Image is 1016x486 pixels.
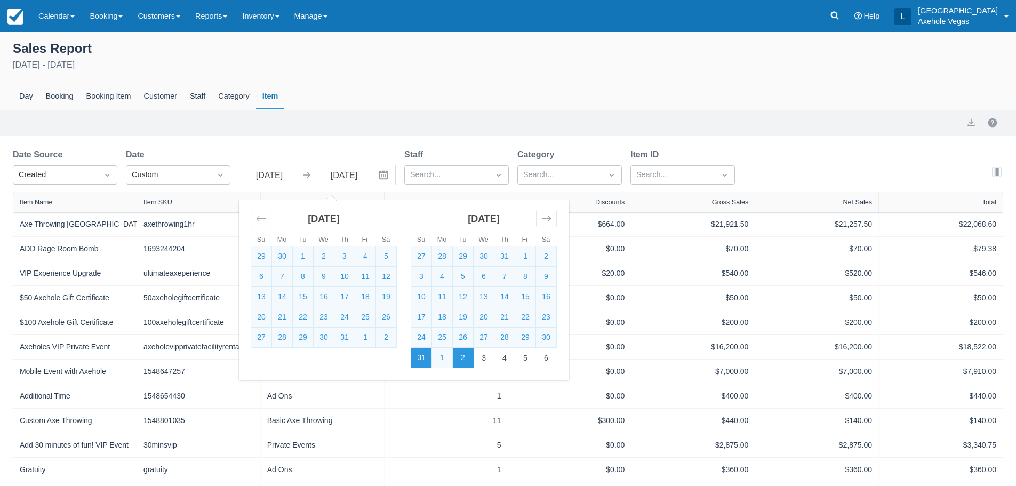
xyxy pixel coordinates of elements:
td: Selected. Monday, July 28, 2025 [272,328,293,348]
td: Selected. Tuesday, July 29, 2025 [453,246,474,267]
td: Selected. Saturday, July 26, 2025 [376,307,397,328]
td: Selected. Saturday, August 30, 2025 [536,328,557,348]
div: $22,068.60 [885,219,996,230]
td: Selected. Wednesday, August 6, 2025 [474,267,494,287]
td: Selected. Thursday, July 31, 2025 [334,328,355,348]
div: Category Name [267,198,314,206]
div: Move backward to switch to the previous month. [251,210,271,227]
div: axethrowing1hr [143,219,254,230]
a: Custom Axe Throwing [20,415,92,426]
td: Selected. Sunday, August 31, 2025 [411,348,432,368]
td: Selected. Tuesday, July 8, 2025 [293,267,314,287]
td: Selected. Thursday, July 17, 2025 [334,287,355,307]
div: 1 [391,391,501,402]
div: 50axeholegiftcertificate [143,292,254,304]
div: L [894,8,911,25]
small: Sa [542,236,550,243]
td: Selected. Thursday, July 31, 2025 [494,246,515,267]
label: Date [126,148,149,161]
div: 100axeholegiftcertificate [143,317,254,328]
div: $360.00 [762,464,872,475]
small: Th [500,236,508,243]
div: $0.00 [515,464,625,475]
td: Selected. Sunday, July 13, 2025 [251,287,272,307]
span: Dropdown icon [493,170,504,180]
td: Selected. Sunday, July 20, 2025 [251,307,272,328]
div: $400.00 [762,391,872,402]
div: Net Sales [843,198,873,206]
a: Axeholes VIP Private Event [20,341,110,353]
div: $7,910.00 [885,366,996,377]
td: Selected. Wednesday, July 16, 2025 [314,287,334,307]
div: axeholevipprivatefacilityrental_copy [143,341,254,353]
div: 30minsvip [143,440,254,451]
div: Calendar [239,200,569,380]
strong: [DATE] [468,213,500,224]
div: $0.00 [515,243,625,254]
div: $70.00 [762,243,872,254]
div: Basic Axe Throwing [267,415,378,426]
div: $16,200.00 [762,341,872,353]
input: Start Date [239,165,299,185]
td: Selected. Monday, September 1, 2025 [432,348,453,368]
td: Selected. Tuesday, July 15, 2025 [293,287,314,307]
td: Selected. Friday, July 18, 2025 [355,287,376,307]
div: Staff [183,84,212,109]
input: End Date [314,165,374,185]
small: Mo [437,236,447,243]
span: Dropdown icon [719,170,730,180]
div: $50.00 [638,292,748,304]
div: $440.00 [638,415,748,426]
td: Selected. Thursday, July 3, 2025 [334,246,355,267]
a: Gratuity [20,464,45,475]
td: Selected. Sunday, June 29, 2025 [251,246,272,267]
td: Selected. Tuesday, August 26, 2025 [453,328,474,348]
td: Selected. Thursday, August 28, 2025 [494,328,515,348]
div: Move forward to switch to the next month. [536,210,557,227]
div: $50.00 [885,292,996,304]
button: export [965,116,978,129]
label: Date Source [13,148,67,161]
td: Selected. Saturday, July 12, 2025 [376,267,397,287]
small: Su [417,236,425,243]
td: Selected. Friday, August 1, 2025 [515,246,536,267]
div: Ad Ons [267,391,378,402]
div: gratuity [143,464,254,475]
div: Sales Report [13,38,1003,57]
small: We [478,236,489,243]
small: Su [257,236,265,243]
div: Customer [138,84,183,109]
small: Fr [362,236,369,243]
td: Selected. Wednesday, July 2, 2025 [314,246,334,267]
div: $140.00 [762,415,872,426]
div: $440.00 [885,391,996,402]
td: Selected. Sunday, August 24, 2025 [411,328,432,348]
div: $50.00 [762,292,872,304]
div: 11 [391,415,501,426]
label: Category [517,148,558,161]
div: 1548647257 [143,366,254,377]
td: Selected. Saturday, July 5, 2025 [376,246,397,267]
span: Dropdown icon [606,170,617,180]
div: 1693244204 [143,243,254,254]
td: Selected. Saturday, August 16, 2025 [536,287,557,307]
span: Dropdown icon [215,170,226,180]
td: Selected. Monday, August 11, 2025 [432,287,453,307]
div: $0.00 [515,440,625,451]
div: 5 [391,440,501,451]
div: $140.00 [885,415,996,426]
td: Choose Friday, September 5, 2025 as your check-out date. It’s available. [515,348,536,368]
div: $546.00 [885,268,996,279]
div: Item [256,84,285,109]
td: Selected. Friday, August 1, 2025 [355,328,376,348]
div: $70.00 [638,243,748,254]
td: Selected. Sunday, August 3, 2025 [411,267,432,287]
td: Selected. Friday, July 11, 2025 [355,267,376,287]
div: $200.00 [885,317,996,328]
td: Selected. Tuesday, August 19, 2025 [453,307,474,328]
div: Gross Sales [712,198,749,206]
a: ADD Rage Room Bomb [20,243,98,254]
td: Selected. Thursday, July 10, 2025 [334,267,355,287]
td: Selected. Sunday, July 6, 2025 [251,267,272,287]
td: Selected. Monday, June 30, 2025 [272,246,293,267]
